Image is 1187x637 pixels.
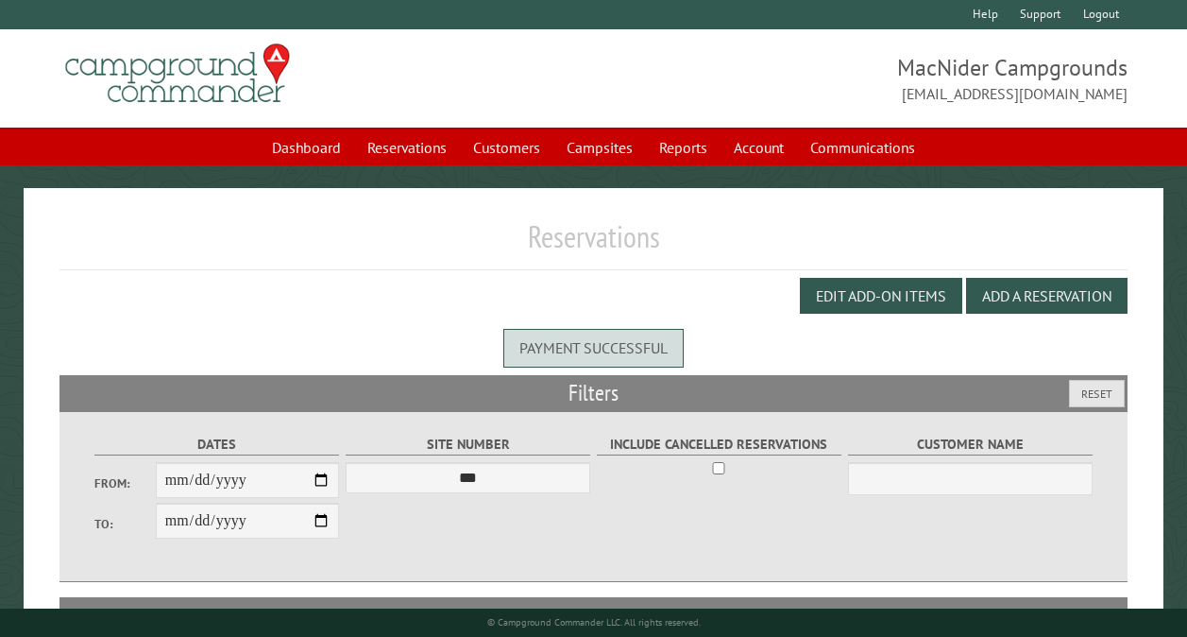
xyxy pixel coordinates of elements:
a: Campsites [555,129,644,165]
th: Total [845,597,921,631]
label: From: [94,474,156,492]
label: Customer Name [848,434,1093,456]
img: Campground Commander [59,37,296,111]
button: Edit Add-on Items [800,278,962,314]
a: Reservations [356,129,458,165]
a: Dashboard [261,129,352,165]
th: Edit [1021,597,1128,631]
h1: Reservations [59,218,1128,270]
label: To: [94,515,156,533]
label: Include Cancelled Reservations [597,434,841,456]
th: Camper Details [309,597,626,631]
th: Customer [625,597,844,631]
button: Reset [1069,380,1125,407]
th: Dates [173,597,309,631]
small: © Campground Commander LLC. All rights reserved. [487,616,701,628]
label: Site Number [346,434,590,456]
th: Due [921,597,1021,631]
a: Reports [648,129,719,165]
a: Communications [799,129,926,165]
h2: Filters [59,375,1128,411]
label: Dates [94,434,339,456]
div: Payment successful [503,329,684,367]
th: Site [69,597,173,631]
button: Add a Reservation [966,278,1128,314]
span: MacNider Campgrounds [EMAIL_ADDRESS][DOMAIN_NAME] [594,52,1128,105]
a: Account [722,129,795,165]
a: Customers [462,129,551,165]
